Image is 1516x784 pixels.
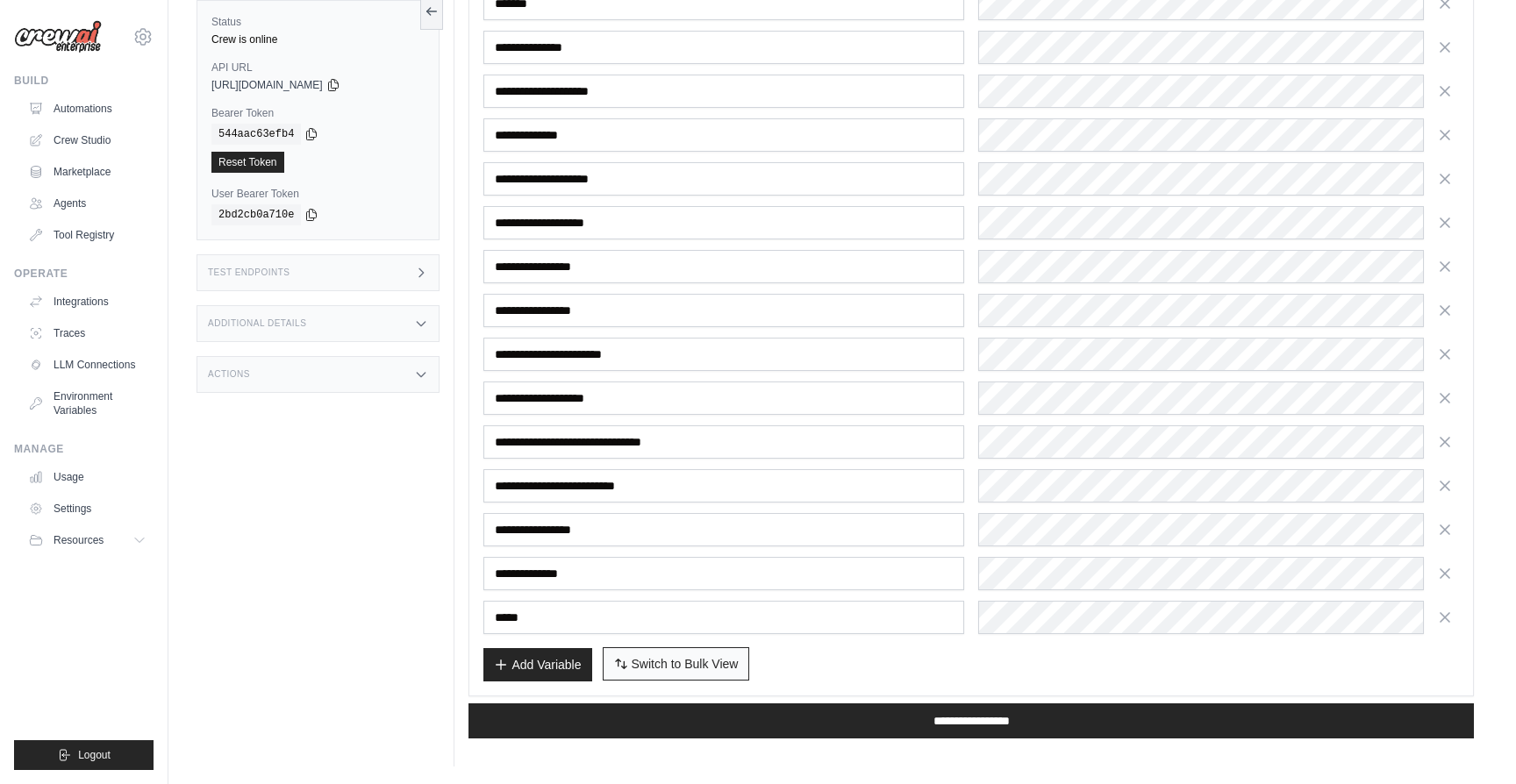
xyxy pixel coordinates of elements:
a: Marketplace [21,158,154,186]
label: Bearer Token [211,106,425,120]
div: Operate [14,267,154,281]
h3: Test Endpoints [208,267,290,278]
a: Tool Registry [21,221,154,249]
h3: Additional Details [208,318,306,329]
a: Integrations [21,288,154,316]
button: Logout [14,740,154,770]
iframe: Chat Widget [1428,700,1516,784]
a: Environment Variables [21,382,154,424]
button: Resources [21,526,154,554]
span: Logout [78,748,111,762]
button: Add Variable [483,648,591,681]
h3: Actions [208,369,250,380]
a: Settings [21,495,154,523]
code: 544aac63efb4 [211,124,301,145]
label: API URL [211,61,425,75]
div: Build [14,74,154,88]
a: Traces [21,319,154,347]
img: Logo [14,20,102,53]
div: Manage [14,442,154,456]
a: Crew Studio [21,126,154,154]
code: 2bd2cb0a710e [211,204,301,225]
span: Resources [54,533,104,547]
a: Reset Token [211,152,284,173]
span: [URL][DOMAIN_NAME] [211,78,323,92]
label: User Bearer Token [211,187,425,201]
span: Switch to Bulk View [632,655,739,673]
button: Switch to Bulk View [603,647,750,681]
label: Status [211,15,425,29]
a: Automations [21,95,154,123]
a: LLM Connections [21,351,154,379]
a: Usage [21,463,154,491]
a: Agents [21,189,154,217]
div: Crew is online [211,32,425,46]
